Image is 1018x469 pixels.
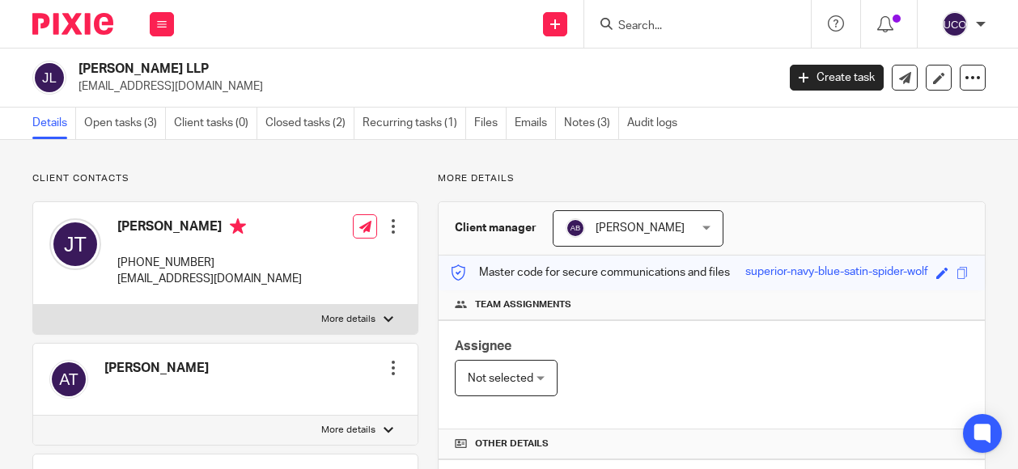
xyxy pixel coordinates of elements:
a: Emails [515,108,556,139]
a: Closed tasks (2) [265,108,354,139]
a: Details [32,108,76,139]
a: Create task [790,65,884,91]
img: svg%3E [942,11,968,37]
h4: [PERSON_NAME] [117,218,302,239]
h2: [PERSON_NAME] LLP [78,61,628,78]
h3: Client manager [455,220,537,236]
span: Not selected [468,373,533,384]
p: [PHONE_NUMBER] [117,255,302,271]
img: svg%3E [49,218,101,270]
input: Search [617,19,762,34]
p: Master code for secure communications and files [451,264,730,281]
img: svg%3E [49,360,88,399]
p: More details [438,172,986,185]
span: Other details [475,437,549,450]
a: Client tasks (0) [174,108,257,139]
p: Client contacts [32,172,418,185]
p: [EMAIL_ADDRESS][DOMAIN_NAME] [78,78,766,95]
a: Notes (3) [564,108,619,139]
div: superior-navy-blue-satin-spider-wolf [745,264,928,282]
span: Assignee [455,340,511,353]
p: [EMAIL_ADDRESS][DOMAIN_NAME] [117,271,302,287]
span: Team assignments [475,298,571,311]
img: svg%3E [566,218,585,238]
a: Audit logs [627,108,685,139]
a: Open tasks (3) [84,108,166,139]
h4: [PERSON_NAME] [104,360,209,377]
a: Files [474,108,507,139]
a: Recurring tasks (1) [363,108,466,139]
p: More details [321,313,375,326]
i: Primary [230,218,246,234]
span: [PERSON_NAME] [596,222,685,234]
img: svg%3E [32,61,66,95]
img: Pixie [32,13,113,35]
p: More details [321,424,375,437]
